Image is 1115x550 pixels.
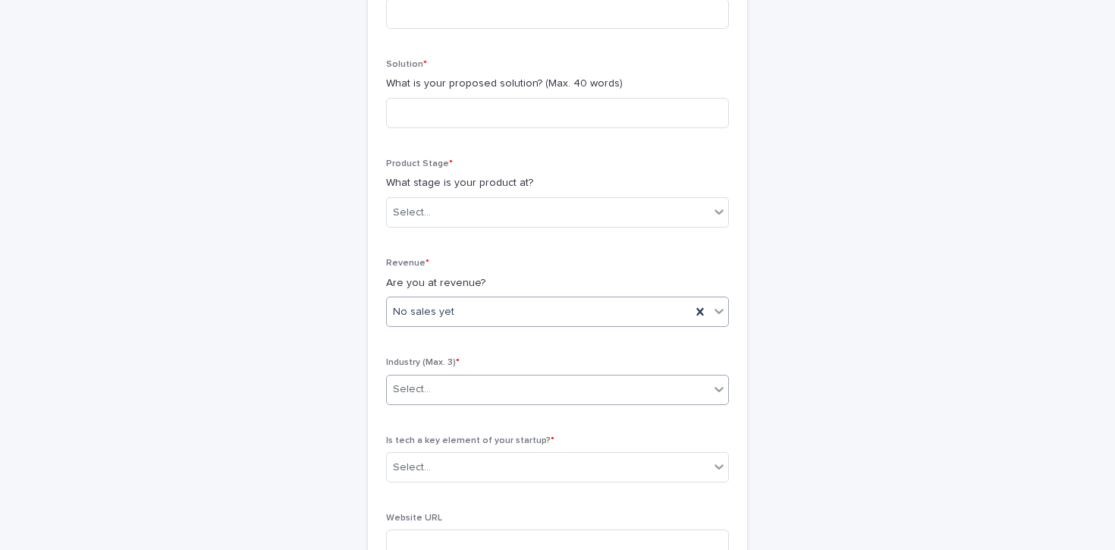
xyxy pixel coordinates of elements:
p: Are you at revenue? [386,275,729,291]
p: What stage is your product at? [386,175,729,191]
span: Product Stage [386,159,453,168]
span: Revenue [386,259,429,268]
span: No sales yet [393,304,454,320]
div: Select... [393,205,431,221]
span: Website URL [386,514,442,523]
span: Industry (Max. 3) [386,358,460,367]
span: Solution [386,60,427,69]
div: Select... [393,382,431,398]
span: Is tech a key element of your startup? [386,436,554,445]
p: What is your proposed solution? (Max. 40 words) [386,76,729,92]
div: Select... [393,460,431,476]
